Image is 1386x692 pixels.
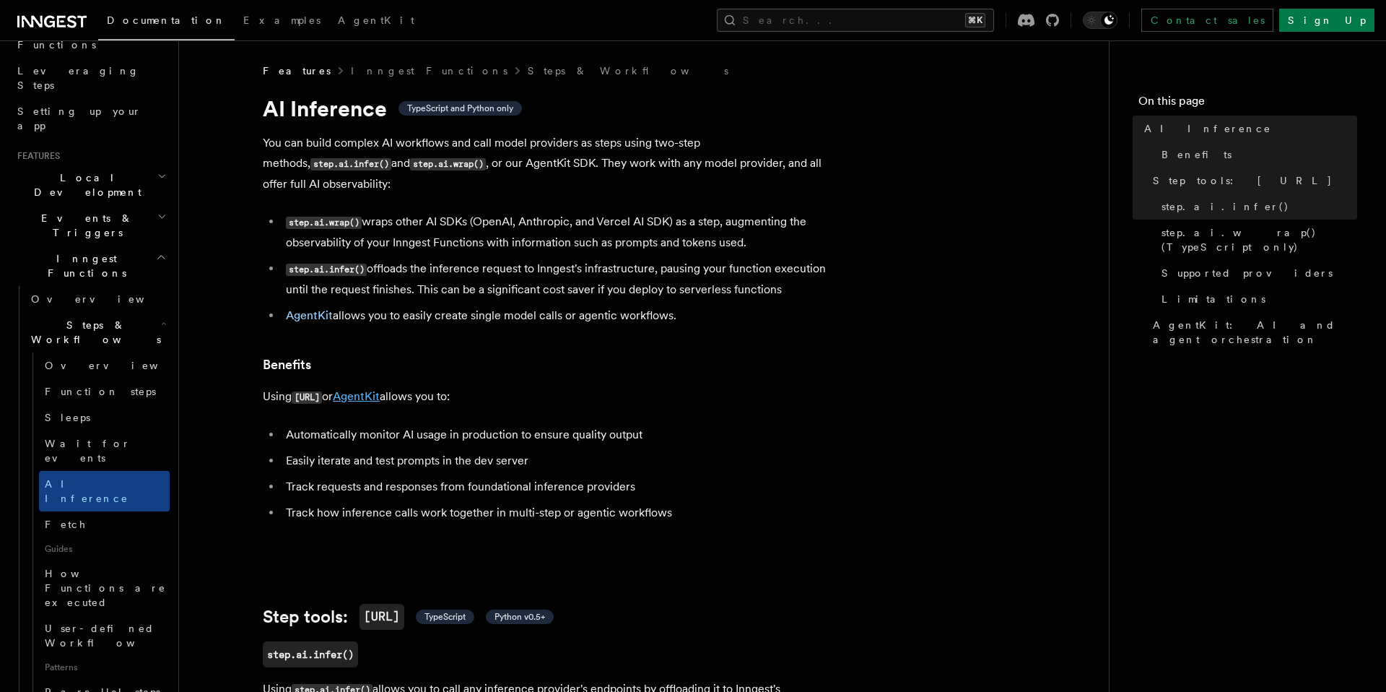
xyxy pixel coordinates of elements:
span: Leveraging Steps [17,65,139,91]
li: offloads the inference request to Inngest's infrastructure, pausing your function execution until... [282,259,840,300]
a: How Functions are executed [39,561,170,615]
span: step.ai.infer() [1161,199,1289,214]
a: step.ai.wrap() (TypeScript only) [1156,220,1357,260]
span: Examples [243,14,321,26]
button: Steps & Workflows [25,312,170,353]
a: Sleeps [39,405,170,431]
span: Python v0.5+ [494,611,545,623]
a: Overview [39,353,170,379]
li: Easily iterate and test prompts in the dev server [282,451,840,471]
a: Sign Up [1279,9,1374,32]
a: Benefits [263,355,311,375]
span: Documentation [107,14,226,26]
span: Fetch [45,519,87,530]
h1: AI Inference [263,95,840,121]
a: step.ai.infer() [263,641,358,667]
a: Inngest Functions [351,64,507,78]
span: AI Inference [1144,121,1271,136]
button: Inngest Functions [12,246,170,286]
span: step.ai.wrap() (TypeScript only) [1161,225,1357,254]
kbd: ⌘K [965,13,985,27]
span: AgentKit [338,14,414,26]
span: Sleeps [45,412,90,423]
a: AgentKit [286,308,333,322]
a: Documentation [98,4,235,40]
span: Local Development [12,170,157,199]
a: Step tools:[URL] TypeScript Python v0.5+ [263,604,554,630]
p: You can build complex AI workflows and call model providers as steps using two-step methods, and ... [263,133,840,194]
p: Using or allows you to: [263,386,840,407]
code: step.ai.infer() [310,158,391,170]
span: Inngest Functions [12,251,156,280]
a: Benefits [1156,142,1357,168]
a: AI Inference [1138,116,1357,142]
span: Overview [45,360,193,371]
a: Steps & Workflows [528,64,728,78]
a: step.ai.infer() [1156,194,1357,220]
li: allows you to easily create single model calls or agentic workflows. [282,306,840,326]
a: Limitations [1156,286,1357,312]
a: AgentKit [333,389,380,403]
a: Leveraging Steps [12,58,170,98]
span: Features [263,64,331,78]
span: Step tools: [URL] [1153,173,1333,188]
button: Events & Triggers [12,205,170,246]
span: Steps & Workflows [25,318,161,347]
code: step.ai.wrap() [286,217,362,229]
a: Fetch [39,511,170,537]
button: Local Development [12,165,170,205]
a: Step tools: [URL] [1147,168,1357,194]
span: Benefits [1161,147,1232,162]
span: TypeScript and Python only [407,103,513,114]
span: AI Inference [45,478,128,504]
span: Features [12,150,60,162]
a: Function steps [39,379,170,405]
span: Supported providers [1161,266,1333,280]
a: Examples [235,4,329,39]
span: Setting up your app [17,105,141,131]
span: User-defined Workflows [45,623,175,649]
code: step.ai.wrap() [410,158,486,170]
span: Wait for events [45,438,131,464]
a: AgentKit: AI and agent orchestration [1147,312,1357,353]
code: step.ai.infer() [286,264,367,276]
span: Function steps [45,386,156,397]
a: Supported providers [1156,260,1357,286]
li: Track how inference calls work together in multi-step or agentic workflows [282,503,840,523]
li: Track requests and responses from foundational inference providers [282,477,840,497]
button: Toggle dark mode [1083,12,1117,29]
a: Contact sales [1141,9,1273,32]
span: Events & Triggers [12,211,157,240]
span: Overview [31,293,180,305]
a: AgentKit [329,4,423,39]
a: Overview [25,286,170,312]
li: wraps other AI SDKs (OpenAI, Anthropic, and Vercel AI SDK) as a step, augmenting the observabilit... [282,212,840,253]
span: Limitations [1161,292,1265,306]
span: TypeScript [424,611,466,623]
span: AgentKit: AI and agent orchestration [1153,318,1357,347]
code: [URL] [359,604,404,630]
a: Wait for events [39,431,170,471]
a: User-defined Workflows [39,615,170,656]
h4: On this page [1138,92,1357,116]
span: How Functions are executed [45,568,166,608]
span: Guides [39,537,170,561]
button: Search...⌘K [717,9,994,32]
a: AI Inference [39,471,170,511]
span: Patterns [39,656,170,679]
a: Setting up your app [12,98,170,139]
li: Automatically monitor AI usage in production to ensure quality output [282,425,840,445]
code: [URL] [292,392,322,404]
